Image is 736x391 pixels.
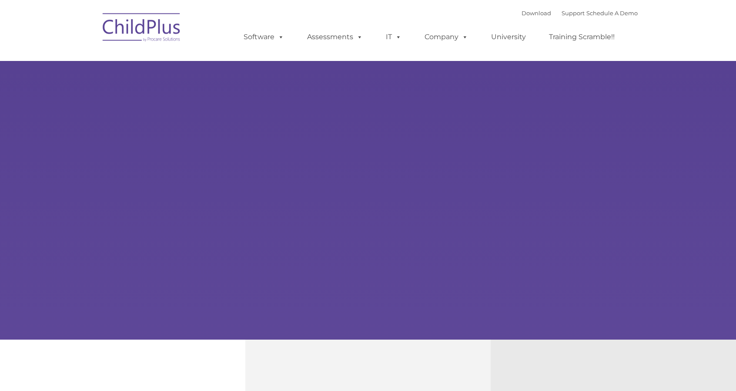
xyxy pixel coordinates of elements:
a: Company [416,28,477,46]
a: IT [377,28,410,46]
a: Download [522,10,551,17]
a: Training Scramble!! [540,28,623,46]
a: University [482,28,535,46]
font: | [522,10,638,17]
img: ChildPlus by Procare Solutions [98,7,185,51]
a: Assessments [298,28,371,46]
a: Support [562,10,585,17]
a: Schedule A Demo [586,10,638,17]
a: Software [235,28,293,46]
